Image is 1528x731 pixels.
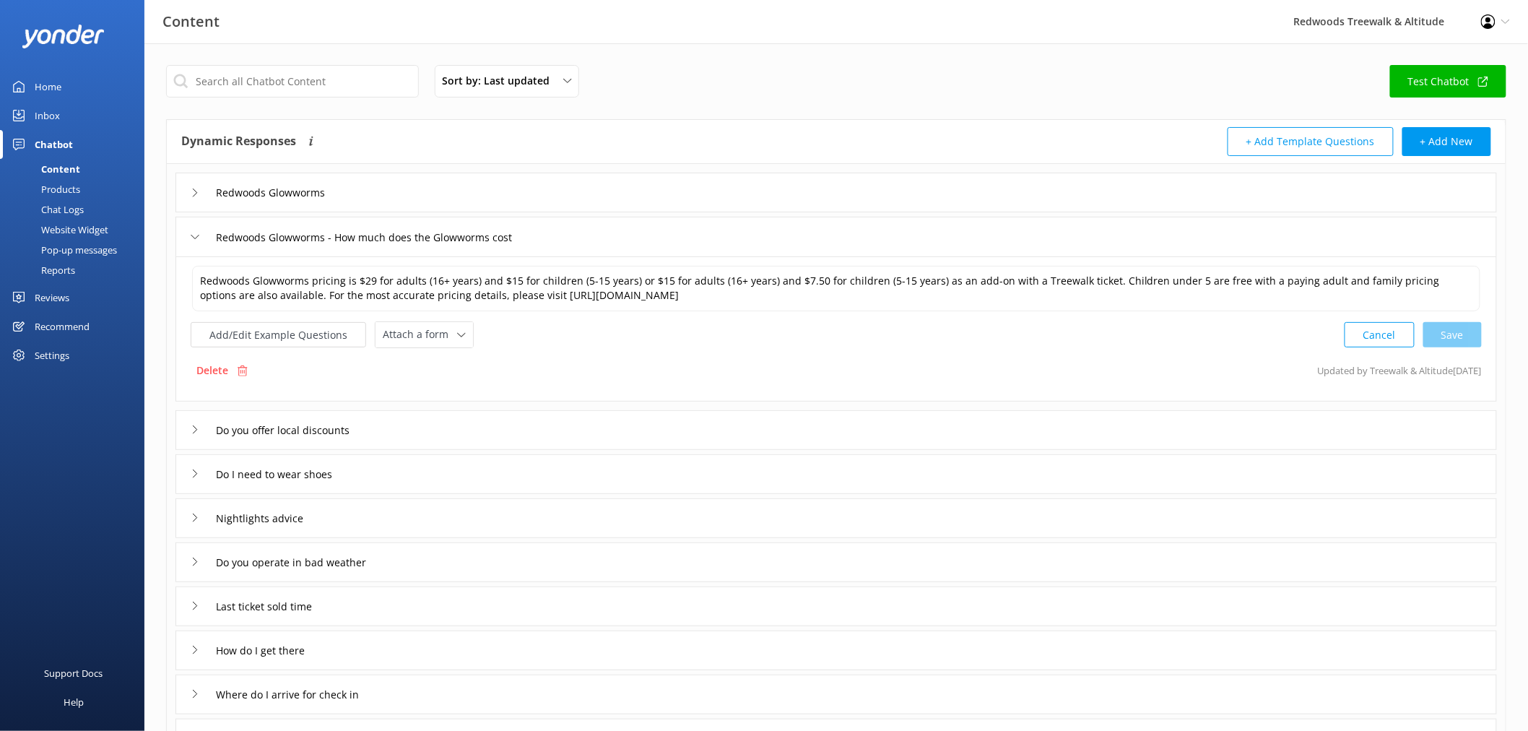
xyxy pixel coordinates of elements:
[181,127,296,156] h4: Dynamic Responses
[196,363,228,379] p: Delete
[22,25,105,48] img: yonder-white-logo.png
[1228,127,1394,156] button: + Add Template Questions
[9,179,80,199] div: Products
[9,199,144,220] a: Chat Logs
[9,240,117,260] div: Pop-up messages
[9,240,144,260] a: Pop-up messages
[191,322,366,347] button: Add/Edit Example Questions
[1390,65,1506,98] a: Test Chatbot
[383,326,457,342] span: Attach a form
[35,101,60,130] div: Inbox
[35,283,69,312] div: Reviews
[9,260,75,280] div: Reports
[35,341,69,370] div: Settings
[192,266,1480,311] textarea: Redwoods Glowworms pricing is $29 for adults (16+ years) and $15 for children (5-15 years) or $15...
[45,659,103,688] div: Support Docs
[9,199,84,220] div: Chat Logs
[35,130,73,159] div: Chatbot
[162,10,220,33] h3: Content
[166,65,419,98] input: Search all Chatbot Content
[64,688,84,717] div: Help
[1402,127,1491,156] button: + Add New
[1345,322,1415,347] button: Cancel
[1318,357,1482,384] p: Updated by Treewalk & Altitude [DATE]
[35,72,61,101] div: Home
[35,312,90,341] div: Recommend
[9,220,144,240] a: Website Widget
[9,220,108,240] div: Website Widget
[9,159,80,179] div: Content
[442,73,558,89] span: Sort by: Last updated
[9,260,144,280] a: Reports
[9,159,144,179] a: Content
[9,179,144,199] a: Products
